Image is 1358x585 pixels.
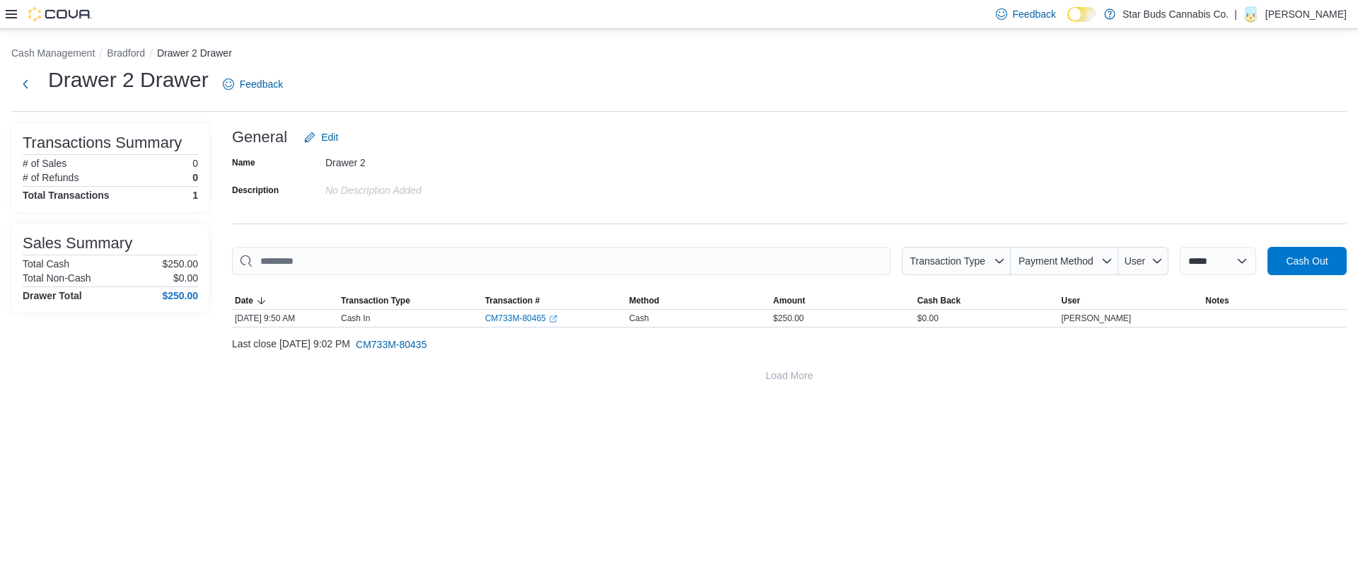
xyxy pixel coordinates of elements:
button: Edit [298,123,344,151]
button: Cash Management [11,47,95,59]
button: CM733M-80435 [350,330,432,359]
button: Payment Method [1011,247,1118,275]
button: Amount [770,292,915,309]
div: [DATE] 9:50 AM [232,310,338,327]
p: [PERSON_NAME] [1265,6,1347,23]
label: Name [232,157,255,168]
button: Transaction Type [338,292,482,309]
input: Dark Mode [1067,7,1097,22]
h4: Total Transactions [23,190,110,201]
button: Date [232,292,338,309]
button: Method [626,292,770,309]
span: Cash Out [1286,254,1328,268]
span: CM733M-80435 [356,337,426,352]
h6: Total Cash [23,258,69,270]
span: Transaction Type [341,295,410,306]
span: Feedback [240,77,283,91]
button: Next [11,70,40,98]
div: No Description added [325,179,515,196]
p: Cash In [341,313,370,324]
h6: # of Sales [23,158,66,169]
h3: General [232,129,287,146]
span: User [1062,295,1081,306]
button: Cash Back [915,292,1059,309]
span: Feedback [1013,7,1056,21]
h6: # of Refunds [23,172,79,183]
p: $0.00 [173,272,198,284]
button: Load More [232,361,1347,390]
h3: Transactions Summary [23,134,182,151]
span: Amount [773,295,805,306]
span: Edit [321,130,338,144]
p: Star Buds Cannabis Co. [1122,6,1229,23]
h4: $250.00 [162,290,198,301]
a: Feedback [217,70,289,98]
p: | [1234,6,1237,23]
button: Transaction Type [902,247,1011,275]
span: $250.00 [773,313,803,324]
div: $0.00 [915,310,1059,327]
span: Payment Method [1018,255,1093,267]
a: CM733M-80465External link [485,313,557,324]
button: User [1059,292,1203,309]
h4: Drawer Total [23,290,82,301]
p: $250.00 [162,258,198,270]
p: 0 [192,172,198,183]
h6: Total Non-Cash [23,272,91,284]
button: User [1118,247,1168,275]
span: User [1125,255,1146,267]
h1: Drawer 2 Drawer [48,66,209,94]
span: Date [235,295,253,306]
span: Cash Back [917,295,961,306]
span: [PERSON_NAME] [1062,313,1132,324]
nav: An example of EuiBreadcrumbs [11,46,1347,63]
span: Transaction # [485,295,540,306]
span: Load More [766,369,813,383]
button: Cash Out [1267,247,1347,275]
label: Description [232,185,279,196]
button: Transaction # [482,292,627,309]
img: Cova [28,7,92,21]
span: Cash [629,313,649,324]
button: Drawer 2 Drawer [157,47,232,59]
span: Transaction Type [910,255,985,267]
div: Drawer 2 [325,151,515,168]
span: Method [629,295,659,306]
h4: 1 [192,190,198,201]
svg: External link [549,315,557,323]
input: This is a search bar. As you type, the results lower in the page will automatically filter. [232,247,890,275]
div: Daniel Swadron [1243,6,1260,23]
button: Bradford [107,47,145,59]
span: Notes [1205,295,1229,306]
p: 0 [192,158,198,169]
button: Notes [1202,292,1347,309]
div: Last close [DATE] 9:02 PM [232,330,1347,359]
h3: Sales Summary [23,235,132,252]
